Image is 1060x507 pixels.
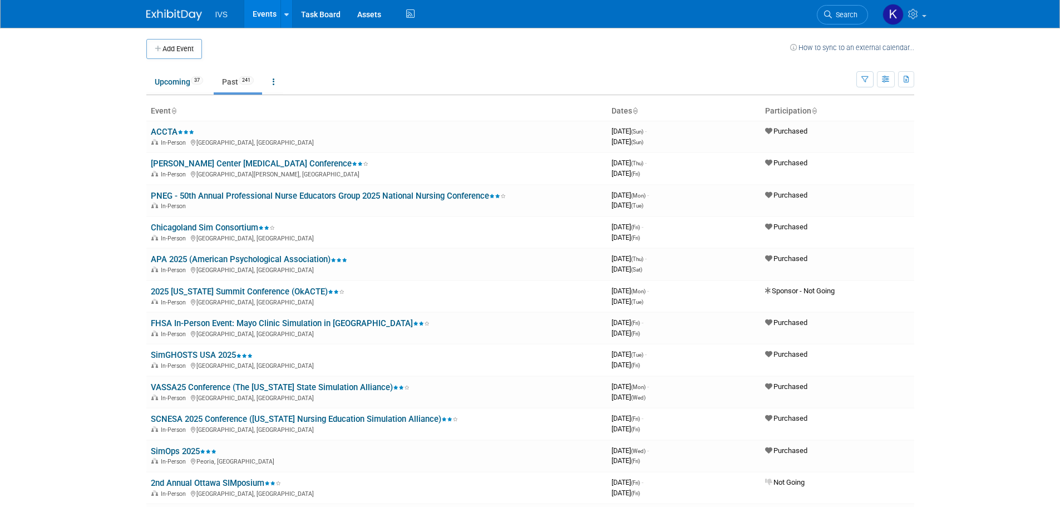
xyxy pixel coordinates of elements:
[612,478,643,486] span: [DATE]
[631,171,640,177] span: (Fri)
[645,159,647,167] span: -
[632,106,638,115] a: Sort by Start Date
[151,318,430,328] a: FHSA In-Person Event: Mayo Clinic Simulation in [GEOGRAPHIC_DATA]
[151,350,253,360] a: SimGHOSTS USA 2025
[631,267,642,273] span: (Sat)
[642,414,643,422] span: -
[607,102,761,121] th: Dates
[761,102,914,121] th: Participation
[612,318,643,327] span: [DATE]
[631,490,640,496] span: (Fri)
[612,254,647,263] span: [DATE]
[642,318,643,327] span: -
[151,393,603,402] div: [GEOGRAPHIC_DATA], [GEOGRAPHIC_DATA]
[631,256,643,262] span: (Thu)
[151,235,158,240] img: In-Person Event
[631,288,645,294] span: (Mon)
[631,458,640,464] span: (Fri)
[631,384,645,390] span: (Mon)
[612,425,640,433] span: [DATE]
[151,223,275,233] a: Chicagoland Sim Consortium
[631,129,643,135] span: (Sun)
[631,480,640,486] span: (Fri)
[612,201,643,209] span: [DATE]
[612,414,643,422] span: [DATE]
[151,329,603,338] div: [GEOGRAPHIC_DATA], [GEOGRAPHIC_DATA]
[765,223,807,231] span: Purchased
[631,224,640,230] span: (Fri)
[161,362,189,370] span: In-Person
[151,446,216,456] a: SimOps 2025
[631,299,643,305] span: (Tue)
[151,382,410,392] a: VASSA25 Conference (The [US_STATE] State Simulation Alliance)
[765,191,807,199] span: Purchased
[832,11,857,19] span: Search
[645,350,647,358] span: -
[612,223,643,231] span: [DATE]
[612,329,640,337] span: [DATE]
[645,127,647,135] span: -
[642,478,643,486] span: -
[151,456,603,465] div: Peoria, [GEOGRAPHIC_DATA]
[161,458,189,465] span: In-Person
[612,127,647,135] span: [DATE]
[171,106,176,115] a: Sort by Event Name
[146,9,202,21] img: ExhibitDay
[631,416,640,422] span: (Fri)
[811,106,817,115] a: Sort by Participation Type
[612,446,649,455] span: [DATE]
[647,287,649,295] span: -
[151,137,603,146] div: [GEOGRAPHIC_DATA], [GEOGRAPHIC_DATA]
[631,331,640,337] span: (Fri)
[151,458,158,464] img: In-Person Event
[191,76,203,85] span: 37
[817,5,868,24] a: Search
[645,254,647,263] span: -
[151,171,158,176] img: In-Person Event
[151,426,158,432] img: In-Person Event
[161,331,189,338] span: In-Person
[151,203,158,208] img: In-Person Event
[151,169,603,178] div: [GEOGRAPHIC_DATA][PERSON_NAME], [GEOGRAPHIC_DATA]
[151,297,603,306] div: [GEOGRAPHIC_DATA], [GEOGRAPHIC_DATA]
[790,43,914,52] a: How to sync to an external calendar...
[631,320,640,326] span: (Fri)
[161,235,189,242] span: In-Person
[151,267,158,272] img: In-Person Event
[765,446,807,455] span: Purchased
[151,254,347,264] a: APA 2025 (American Psychological Association)
[882,4,904,25] img: Karl Fauerbach
[631,395,645,401] span: (Wed)
[151,159,368,169] a: [PERSON_NAME] Center [MEDICAL_DATA] Conference
[161,267,189,274] span: In-Person
[765,382,807,391] span: Purchased
[151,287,344,297] a: 2025 [US_STATE] Summit Conference (OkACTE)
[612,297,643,306] span: [DATE]
[151,489,603,498] div: [GEOGRAPHIC_DATA], [GEOGRAPHIC_DATA]
[161,171,189,178] span: In-Person
[765,318,807,327] span: Purchased
[151,395,158,400] img: In-Person Event
[151,490,158,496] img: In-Person Event
[151,233,603,242] div: [GEOGRAPHIC_DATA], [GEOGRAPHIC_DATA]
[631,235,640,241] span: (Fri)
[612,137,643,146] span: [DATE]
[612,350,647,358] span: [DATE]
[631,160,643,166] span: (Thu)
[612,159,647,167] span: [DATE]
[631,139,643,145] span: (Sun)
[151,362,158,368] img: In-Person Event
[631,426,640,432] span: (Fri)
[631,193,645,199] span: (Mon)
[146,39,202,59] button: Add Event
[161,203,189,210] span: In-Person
[631,362,640,368] span: (Fri)
[151,265,603,274] div: [GEOGRAPHIC_DATA], [GEOGRAPHIC_DATA]
[612,191,649,199] span: [DATE]
[146,71,211,92] a: Upcoming37
[612,489,640,497] span: [DATE]
[214,71,262,92] a: Past241
[146,102,607,121] th: Event
[631,203,643,209] span: (Tue)
[151,331,158,336] img: In-Person Event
